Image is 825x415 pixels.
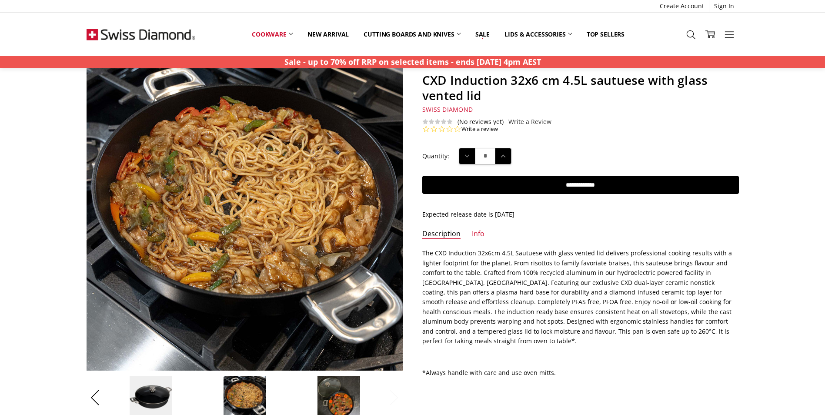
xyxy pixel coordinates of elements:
img: Free Shipping On Every Order [87,13,195,56]
button: Next [385,384,403,411]
strong: Sale - up to 70% off RRP on selected items - ends [DATE] 4pm AEST [284,57,541,67]
a: Sale [468,25,497,44]
p: Expected release date is [DATE] [422,210,739,219]
label: Quantity: [422,151,449,161]
a: Lids & Accessories [497,25,579,44]
a: Description [422,229,461,239]
h1: CXD Induction 32x6 cm 4.5L sautuese with glass vented lid [422,73,739,103]
a: Write a Review [508,118,551,125]
p: *Always handle with care and use oven mitts. [422,368,739,378]
a: Cutting boards and knives [356,25,468,44]
a: New arrival [300,25,356,44]
a: Write a review [461,125,498,133]
span: Swiss Diamond [422,105,473,114]
button: Previous [87,384,104,411]
span: (No reviews yet) [458,118,504,125]
a: Top Sellers [579,25,632,44]
p: The CXD Induction 32x6cm 4.5L Sautuese with glass vented lid delivers professional cooking result... [422,248,739,346]
a: Cookware [244,25,300,44]
a: Info [472,229,484,239]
